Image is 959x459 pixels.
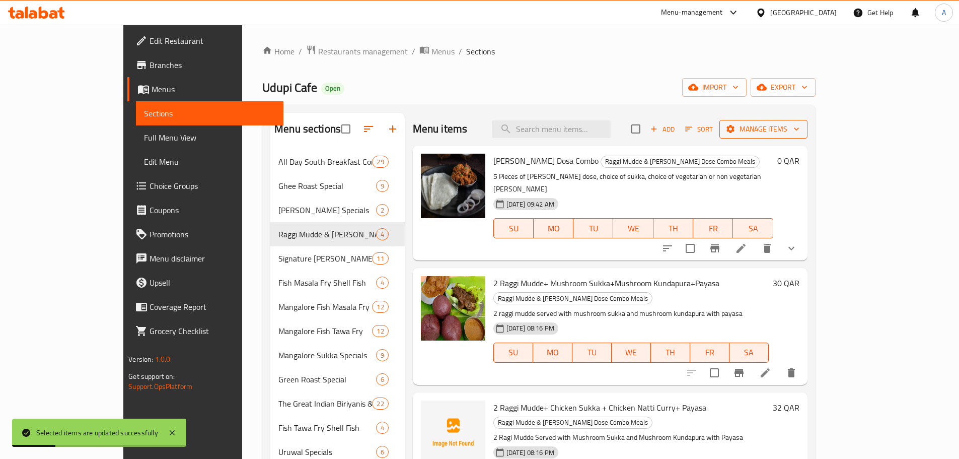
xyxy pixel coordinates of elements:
[299,45,302,57] li: /
[412,45,415,57] li: /
[127,53,283,77] a: Branches
[377,423,388,433] span: 4
[733,218,773,238] button: SA
[278,204,376,216] span: [PERSON_NAME] Specials
[376,422,389,434] div: items
[733,345,765,360] span: SA
[537,345,568,360] span: MO
[127,295,283,319] a: Coverage Report
[577,221,609,236] span: TU
[278,398,372,410] span: The Great Indian Biriyanis & Rice
[127,77,283,101] a: Menus
[278,277,376,289] span: Fish Masala Fry Shell Fish
[493,153,599,168] span: [PERSON_NAME] Dosa Combo
[376,373,389,385] div: items
[150,325,275,337] span: Grocery Checklist
[617,221,649,236] span: WE
[270,271,405,295] div: Fish Masala Fry Shell Fish4
[719,120,807,139] button: Manage items
[150,301,275,313] span: Coverage Report
[572,343,612,363] button: TU
[653,218,693,238] button: TH
[144,132,275,144] span: Full Menu View
[270,391,405,416] div: The Great Indian Biriyanis & Rice22
[278,252,372,265] span: Signature [PERSON_NAME] & Ghee Roast Biriyani
[136,125,283,150] a: Full Menu View
[278,180,376,192] span: Ghee Roast Special
[573,218,613,238] button: TU
[278,156,372,168] div: All Day South Breakfast Combos
[373,254,388,264] span: 11
[376,277,389,289] div: items
[785,242,797,254] svg: Show Choices
[150,228,275,240] span: Promotions
[493,307,769,320] p: 2 raggi mudde served with mushroom sukka and mushroom kundapura with payasa
[657,221,689,236] span: TH
[601,156,760,168] div: Raggi Mudde & Neer Dose Combo Meals
[613,218,653,238] button: WE
[729,343,769,363] button: SA
[376,349,389,361] div: items
[270,174,405,198] div: Ghee Roast Special9
[150,35,275,47] span: Edit Restaurant
[270,198,405,222] div: [PERSON_NAME] Specials2
[459,45,462,57] li: /
[278,373,376,385] span: Green Roast Special
[372,325,388,337] div: items
[759,81,807,94] span: export
[262,76,317,99] span: Udupi Cafe
[502,448,558,457] span: [DATE] 08:16 PM
[150,180,275,192] span: Choice Groups
[144,107,275,119] span: Sections
[127,319,283,343] a: Grocery Checklist
[144,156,275,168] span: Edit Menu
[493,343,533,363] button: SU
[679,121,719,137] span: Sort items
[274,121,341,137] h2: Menu sections
[127,198,283,222] a: Coupons
[321,83,344,95] div: Open
[683,121,715,137] button: Sort
[377,230,388,239] span: 4
[735,242,747,254] a: Edit menu item
[377,351,388,360] span: 9
[377,375,388,384] span: 6
[136,150,283,174] a: Edit Menu
[278,252,372,265] div: Signature Tikka Biriyani & Ghee Roast Biriyani
[498,221,530,236] span: SU
[127,29,283,53] a: Edit Restaurant
[318,45,408,57] span: Restaurants management
[270,150,405,174] div: All Day South Breakfast Combos29
[356,117,381,141] span: Sort sections
[127,246,283,271] a: Menu disclaimer
[381,117,405,141] button: Add section
[534,218,573,238] button: MO
[127,174,283,198] a: Choice Groups
[377,278,388,288] span: 4
[278,204,376,216] div: Kori Rotti Specials
[372,252,388,265] div: items
[278,446,376,458] div: Uruwal Specials
[376,180,389,192] div: items
[493,400,706,415] span: 2 Raggi Mudde+ Chicken Sukka + Chicken Natti Curry+ Payasa
[372,398,388,410] div: items
[493,218,534,238] button: SU
[150,252,275,265] span: Menu disclaimer
[372,156,388,168] div: items
[278,325,372,337] span: Mangalore Fish Tawa Fry
[270,319,405,343] div: Mangalore Fish Tawa Fry12
[270,246,405,271] div: Signature [PERSON_NAME] & Ghee Roast Biriyani11
[703,236,727,260] button: Branch-specific-item
[625,118,646,140] span: Select section
[493,170,773,195] p: 5 Pieces of [PERSON_NAME] dose, choice of sukka, choice of vegetarian or non vegetarian [PERSON_N...
[376,228,389,240] div: items
[697,221,729,236] span: FR
[373,399,388,409] span: 22
[759,367,771,379] a: Edit menu item
[651,343,690,363] button: TH
[373,157,388,167] span: 29
[376,446,389,458] div: items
